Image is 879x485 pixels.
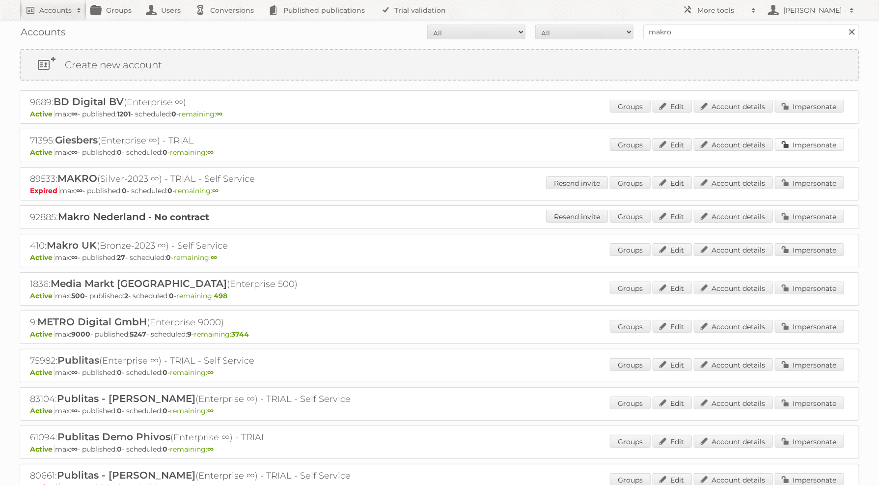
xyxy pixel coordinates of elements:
a: Edit [653,320,692,333]
strong: ∞ [71,445,78,454]
strong: 3744 [231,330,249,339]
strong: ∞ [71,110,78,118]
strong: 500 [71,291,85,300]
strong: 0 [169,291,174,300]
p: max: - published: - scheduled: - [30,186,849,195]
a: Account details [694,176,773,189]
a: Impersonate [775,176,844,189]
strong: 0 [117,445,122,454]
a: Groups [610,282,651,294]
strong: ∞ [71,406,78,415]
h2: 1836: (Enterprise 500) [30,278,374,290]
span: Publitas Demo Phivos [57,431,170,443]
a: Edit [653,435,692,448]
span: METRO Digital GmbH [37,316,147,328]
a: Groups [610,138,651,151]
span: remaining: [175,186,219,195]
strong: 2 [124,291,128,300]
p: max: - published: - scheduled: - [30,148,849,157]
span: remaining: [179,110,222,118]
span: Expired [30,186,60,195]
strong: - No contract [148,212,209,223]
strong: ∞ [207,406,214,415]
p: max: - published: - scheduled: - [30,330,849,339]
a: Resend invite [546,210,608,223]
a: Account details [694,358,773,371]
h2: 75982: (Enterprise ∞) - TRIAL - Self Service [30,354,374,367]
a: Edit [653,138,692,151]
strong: 0 [171,110,176,118]
a: Account details [694,100,773,113]
span: Media Markt [GEOGRAPHIC_DATA] [51,278,227,289]
span: remaining: [194,330,249,339]
span: Active [30,445,55,454]
a: Impersonate [775,282,844,294]
a: Groups [610,397,651,409]
a: Edit [653,282,692,294]
strong: 27 [117,253,125,262]
a: Account details [694,138,773,151]
span: BD Digital BV [54,96,124,108]
strong: 498 [214,291,227,300]
p: max: - published: - scheduled: - [30,291,849,300]
span: remaining: [170,148,214,157]
h2: 71395: (Enterprise ∞) - TRIAL [30,134,374,147]
a: Groups [610,243,651,256]
strong: ∞ [212,186,219,195]
strong: ∞ [71,148,78,157]
strong: 9000 [71,330,90,339]
a: Account details [694,320,773,333]
h2: 9: (Enterprise 9000) [30,316,374,329]
p: max: - published: - scheduled: - [30,445,849,454]
a: Groups [610,358,651,371]
strong: 0 [117,148,122,157]
h2: [PERSON_NAME] [781,5,845,15]
strong: ∞ [76,186,82,195]
a: Account details [694,282,773,294]
a: Edit [653,358,692,371]
a: Impersonate [775,100,844,113]
span: Active [30,330,55,339]
strong: ∞ [207,368,214,377]
span: remaining: [173,253,217,262]
a: Account details [694,243,773,256]
a: Impersonate [775,397,844,409]
h2: 61094: (Enterprise ∞) - TRIAL [30,431,374,444]
strong: ∞ [71,253,78,262]
span: Publitas [57,354,99,366]
span: remaining: [176,291,227,300]
strong: ∞ [71,368,78,377]
strong: ∞ [207,148,214,157]
a: Impersonate [775,210,844,223]
span: Publitas - [PERSON_NAME] [57,393,195,404]
strong: ∞ [207,445,214,454]
a: Groups [610,320,651,333]
strong: 0 [122,186,127,195]
strong: 9 [187,330,192,339]
span: MAKRO [57,172,97,184]
strong: 5247 [130,330,146,339]
a: Account details [694,397,773,409]
h2: More tools [697,5,746,15]
h2: 89533: (Silver-2023 ∞) - TRIAL - Self Service [30,172,374,185]
strong: 0 [117,368,122,377]
span: Publitas - [PERSON_NAME] [57,469,195,481]
span: Active [30,368,55,377]
strong: 0 [167,186,172,195]
strong: ∞ [211,253,217,262]
a: Impersonate [775,138,844,151]
a: 92885:Makro Nederland - No contract [30,212,209,223]
p: max: - published: - scheduled: - [30,110,849,118]
a: Account details [694,435,773,448]
h2: 9689: (Enterprise ∞) [30,96,374,109]
a: Groups [610,176,651,189]
span: Active [30,148,55,157]
a: Edit [653,210,692,223]
strong: 0 [163,148,167,157]
a: Account details [694,210,773,223]
p: max: - published: - scheduled: - [30,368,849,377]
strong: 0 [163,406,167,415]
h2: 410: (Bronze-2023 ∞) - Self Service [30,239,374,252]
span: Active [30,291,55,300]
a: Edit [653,176,692,189]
